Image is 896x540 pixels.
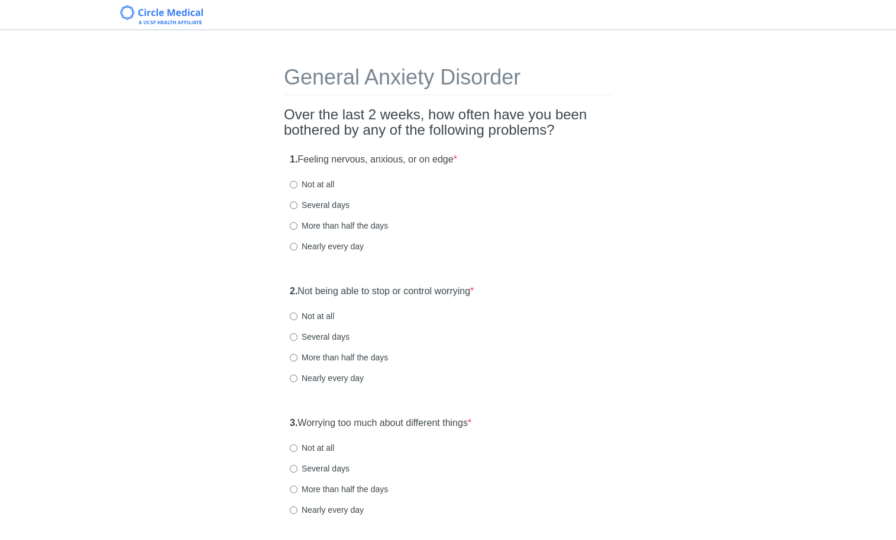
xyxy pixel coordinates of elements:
[290,417,471,430] label: Worrying too much about different things
[290,285,474,298] label: Not being able to stop or control worrying
[290,333,297,341] input: Several days
[290,352,388,363] label: More than half the days
[290,418,297,428] strong: 3.
[290,465,297,473] input: Several days
[290,372,364,384] label: Nearly every day
[120,5,203,24] img: Circle Medical Logo
[290,153,457,167] label: Feeling nervous, anxious, or on edge
[284,107,612,138] h2: Over the last 2 weeks, how often have you been bothered by any of the following problems?
[290,220,388,232] label: More than half the days
[290,310,334,322] label: Not at all
[290,506,297,514] input: Nearly every day
[290,243,297,251] input: Nearly every day
[290,444,297,452] input: Not at all
[290,486,297,493] input: More than half the days
[290,463,350,474] label: Several days
[290,313,297,320] input: Not at all
[290,201,297,209] input: Several days
[290,178,334,190] label: Not at all
[290,222,297,230] input: More than half the days
[290,199,350,211] label: Several days
[290,375,297,382] input: Nearly every day
[290,154,297,164] strong: 1.
[290,331,350,343] label: Several days
[290,504,364,516] label: Nearly every day
[284,66,612,95] h1: General Anxiety Disorder
[290,483,388,495] label: More than half the days
[290,240,364,252] label: Nearly every day
[290,442,334,454] label: Not at all
[290,354,297,362] input: More than half the days
[290,286,297,296] strong: 2.
[290,181,297,188] input: Not at all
